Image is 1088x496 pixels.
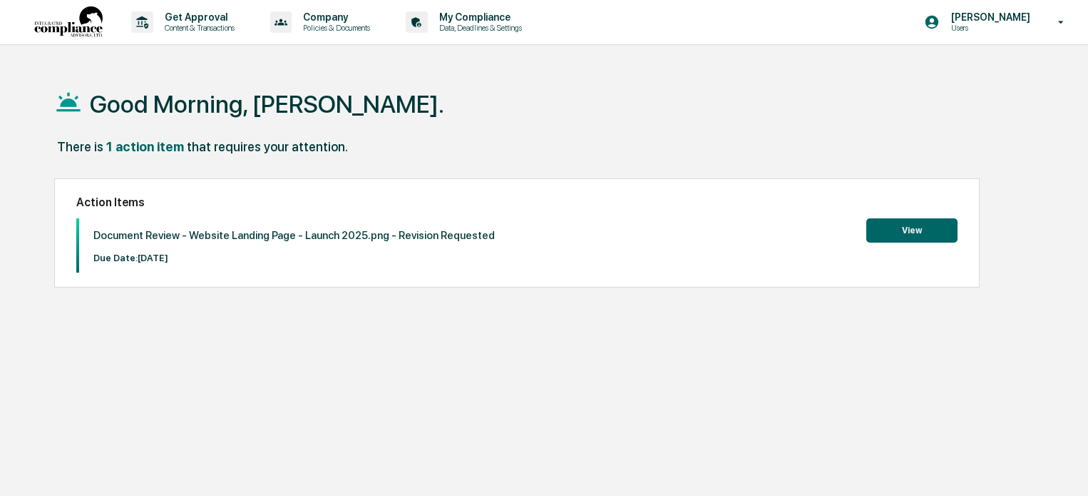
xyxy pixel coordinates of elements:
[866,223,958,236] a: View
[153,11,242,23] p: Get Approval
[90,90,444,118] h1: Good Morning, [PERSON_NAME].
[428,11,529,23] p: My Compliance
[940,23,1037,33] p: Users
[292,23,377,33] p: Policies & Documents
[34,6,103,39] img: logo
[93,253,495,263] p: Due Date: [DATE]
[187,139,348,154] div: that requires your attention.
[292,11,377,23] p: Company
[57,139,103,154] div: There is
[93,229,495,242] p: Document Review - Website Landing Page - Launch 2025.png - Revision Requested
[428,23,529,33] p: Data, Deadlines & Settings
[76,196,958,209] h2: Action Items
[940,11,1037,23] p: [PERSON_NAME]
[866,218,958,243] button: View
[106,139,184,154] div: 1 action item
[153,23,242,33] p: Content & Transactions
